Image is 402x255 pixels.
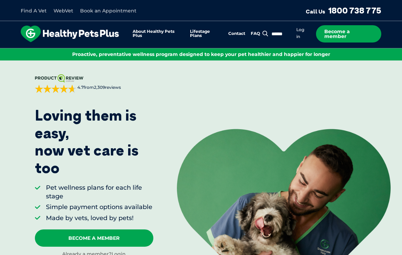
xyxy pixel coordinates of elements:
a: Log in [296,27,304,39]
li: Made by vets, loved by pets! [46,214,153,223]
img: hpp-logo [21,26,119,42]
span: Call Us [306,8,325,15]
a: Become a member [316,25,381,42]
span: 2,309 reviews [94,85,121,90]
li: Simple payment options available [46,203,153,211]
a: WebVet [54,8,73,14]
li: Pet wellness plans for each life stage [46,183,153,201]
a: 4.7from2,309reviews [35,74,153,93]
button: Search [261,30,270,37]
a: Become A Member [35,229,153,247]
div: 4.7 out of 5 stars [35,85,76,93]
a: Call Us1800 738 775 [306,5,381,16]
a: Contact [228,31,245,36]
p: Loving them is easy, now vet care is too [35,107,153,177]
strong: 4.7 [77,85,84,90]
a: About Healthy Pets Plus [133,29,184,38]
a: Find A Vet [21,8,47,14]
a: Lifestage Plans [190,29,222,38]
a: Book an Appointment [80,8,136,14]
span: from [76,85,121,91]
span: Proactive, preventative wellness program designed to keep your pet healthier and happier for longer [72,51,330,57]
a: FAQ [251,31,260,36]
